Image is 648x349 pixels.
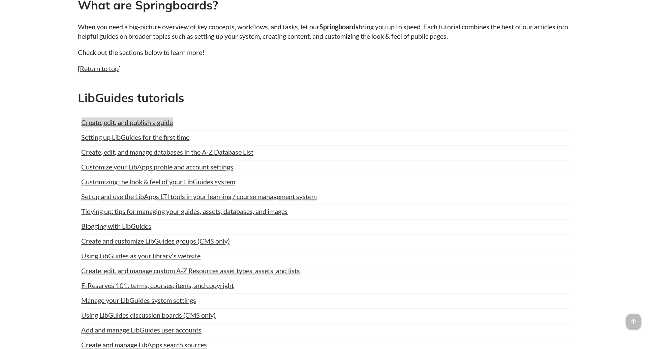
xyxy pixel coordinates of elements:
[82,295,196,306] a: Manage your LibGuides system settings
[82,207,288,217] a: Tidying up: tips for managing your guides, assets, databases, and images
[626,315,641,323] a: arrow_upward
[82,177,236,187] a: Customizing the look & feel of your LibGuides system
[82,132,190,142] a: Setting up LibGuides for the first time
[626,314,641,329] span: arrow_upward
[82,162,234,172] a: Customize your LibApps profile and account settings
[82,251,201,261] a: Using LibGuides as your library's website
[82,236,230,246] a: Create and customize LibGuides groups (CMS only)
[82,310,216,320] a: Using LibGuides discussion boards (CMS only)
[78,90,570,106] h2: LibGuides tutorials
[80,64,119,72] a: Return to top
[82,147,254,157] a: Create, edit, and manage databases in the A-Z Database List
[82,281,234,291] a: E-Reserves 101: terms, courses, items, and copyright
[320,23,359,31] strong: Springboards
[78,22,570,41] p: When you need a big-picture overview of key concepts, workflows, and tasks, let our bring you up ...
[78,47,570,57] p: Check out the sections below to learn more!
[82,118,173,128] a: Create, edit, and publish a guide
[82,221,152,231] a: Blogging with LibGuides
[82,325,202,335] a: Add and manage LibGuides user accounts
[78,64,570,73] p: [ ]
[82,266,300,276] a: Create, edit, and manage custom A-Z Resources asset types, assets, and lists
[82,192,317,202] a: Set up and use the LibApps LTI tools in your learning / course management system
